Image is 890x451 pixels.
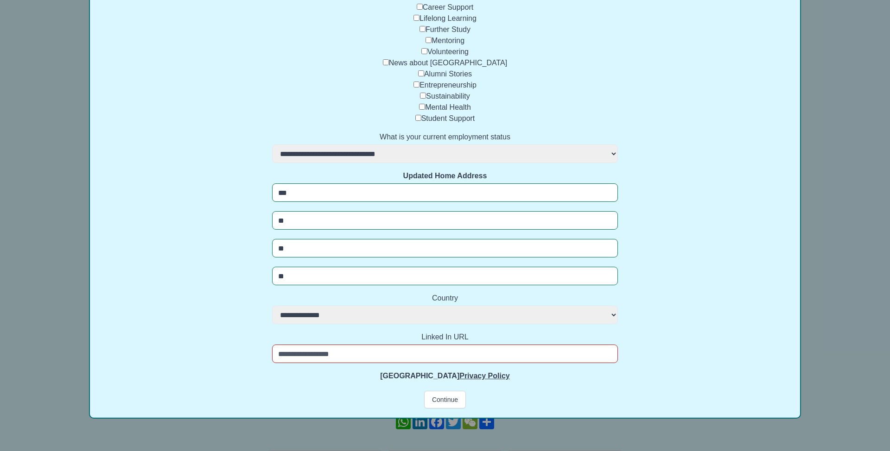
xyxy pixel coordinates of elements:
[272,293,618,304] label: Country
[380,372,509,380] strong: [GEOGRAPHIC_DATA]
[403,172,487,180] strong: Updated Home Address
[420,14,477,22] label: Lifelong Learning
[389,59,507,67] label: News about [GEOGRAPHIC_DATA]
[426,92,470,100] label: Sustainability
[421,114,475,122] label: Student Support
[425,103,471,111] label: Mental Health
[424,391,466,408] button: Continue
[272,332,618,343] label: Linked In URL
[423,3,473,11] label: Career Support
[459,372,510,380] a: Privacy Policy
[432,37,464,44] label: Mentoring
[426,25,470,33] label: Further Study
[427,48,469,56] label: Volunteering
[272,132,618,143] label: What is your current employment status
[420,81,477,89] label: Entrepreneurship
[424,70,472,78] label: Alumni Stories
